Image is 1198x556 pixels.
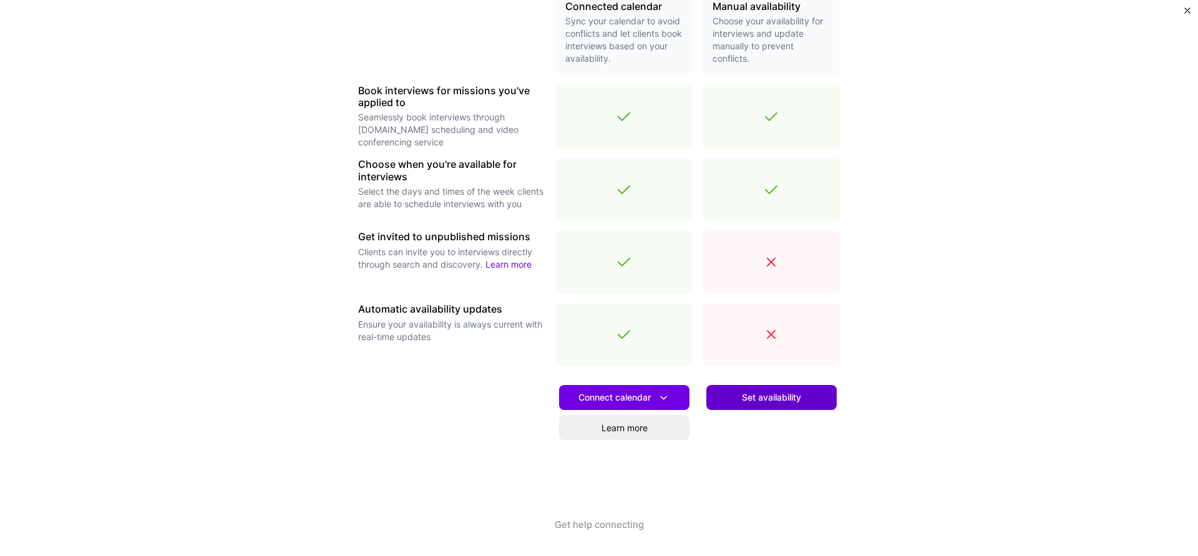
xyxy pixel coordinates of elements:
[713,15,830,65] p: Choose your availability for interviews and update manually to prevent conflicts.
[559,385,689,410] button: Connect calendar
[559,415,689,440] a: Learn more
[358,303,545,315] h3: Automatic availability updates
[555,518,644,556] button: Get help connecting
[358,85,545,109] h3: Book interviews for missions you've applied to
[485,259,532,270] a: Learn more
[358,246,545,271] p: Clients can invite you to interviews directly through search and discovery.
[1184,7,1191,21] button: Close
[565,15,683,65] p: Sync your calendar to avoid conflicts and let clients book interviews based on your availability.
[358,159,545,182] h3: Choose when you're available for interviews
[742,391,801,404] span: Set availability
[358,318,545,343] p: Ensure your availability is always current with real-time updates
[358,111,545,149] p: Seamlessly book interviews through [DOMAIN_NAME] scheduling and video conferencing service
[358,185,545,210] p: Select the days and times of the week clients are able to schedule interviews with you
[706,385,837,410] button: Set availability
[578,391,670,404] span: Connect calendar
[565,1,683,12] h3: Connected calendar
[713,1,830,12] h3: Manual availability
[657,391,670,404] i: icon DownArrowWhite
[358,231,545,243] h3: Get invited to unpublished missions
